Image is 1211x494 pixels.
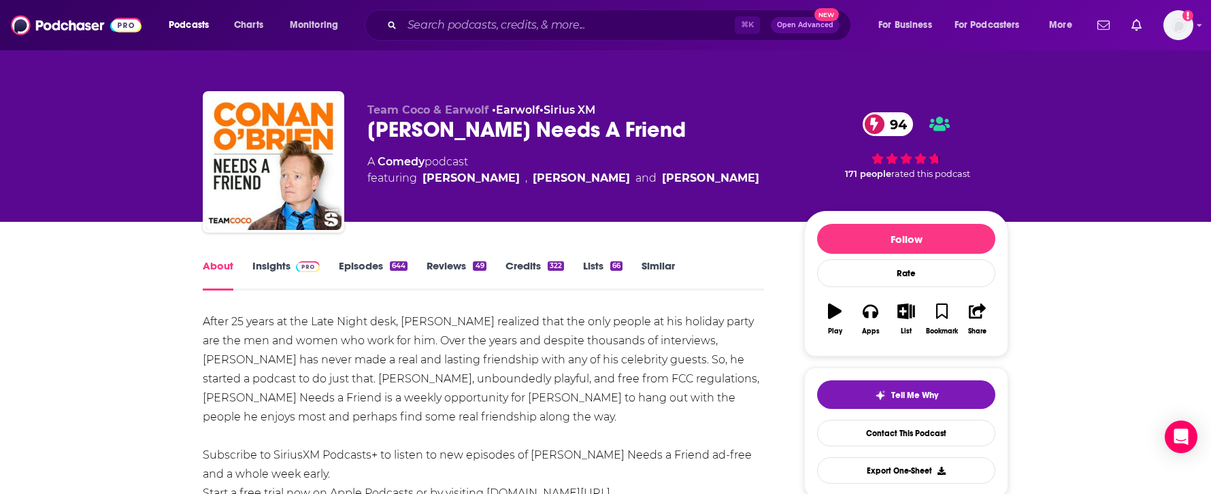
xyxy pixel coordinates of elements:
[891,169,970,179] span: rated this podcast
[367,154,759,186] div: A podcast
[525,170,527,186] span: ,
[817,457,995,484] button: Export One-Sheet
[203,259,233,291] a: About
[583,259,623,291] a: Lists66
[955,16,1020,35] span: For Podcasters
[1163,10,1193,40] img: User Profile
[863,112,914,136] a: 94
[1126,14,1147,37] a: Show notifications dropdown
[378,10,864,41] div: Search podcasts, credits, & more...
[891,390,938,401] span: Tell Me Why
[814,8,839,21] span: New
[852,295,888,344] button: Apps
[505,259,564,291] a: Credits322
[422,170,520,186] a: Conan O'Brien
[869,14,949,36] button: open menu
[390,261,408,271] div: 644
[771,17,840,33] button: Open AdvancedNew
[367,103,488,116] span: Team Coco & Earwolf
[544,103,595,116] a: Sirius XM
[339,259,408,291] a: Episodes644
[1165,421,1197,453] div: Open Intercom Messenger
[817,420,995,446] a: Contact This Podcast
[804,103,1008,188] div: 94 171 peoplerated this podcast
[252,259,320,291] a: InsightsPodchaser Pro
[875,390,886,401] img: tell me why sparkle
[280,14,356,36] button: open menu
[817,380,995,409] button: tell me why sparkleTell Me Why
[924,295,959,344] button: Bookmark
[225,14,271,36] a: Charts
[378,155,425,168] a: Comedy
[926,327,958,335] div: Bookmark
[169,16,209,35] span: Podcasts
[1163,10,1193,40] button: Show profile menu
[610,261,623,271] div: 66
[296,261,320,272] img: Podchaser Pro
[11,12,142,38] img: Podchaser - Follow, Share and Rate Podcasts
[234,16,263,35] span: Charts
[946,14,1040,36] button: open menu
[901,327,912,335] div: List
[1182,10,1193,21] svg: Add a profile image
[1040,14,1089,36] button: open menu
[533,170,630,186] a: Sona Movsesian
[1092,14,1115,37] a: Show notifications dropdown
[492,103,540,116] span: •
[496,103,540,116] a: Earwolf
[540,103,595,116] span: •
[777,22,833,29] span: Open Advanced
[1049,16,1072,35] span: More
[1163,10,1193,40] span: Logged in as emma.garth
[427,259,486,291] a: Reviews49
[845,169,891,179] span: 171 people
[402,14,735,36] input: Search podcasts, credits, & more...
[817,259,995,287] div: Rate
[817,295,852,344] button: Play
[662,170,759,186] div: [PERSON_NAME]
[878,16,932,35] span: For Business
[159,14,227,36] button: open menu
[473,261,486,271] div: 49
[817,224,995,254] button: Follow
[876,112,914,136] span: 94
[828,327,842,335] div: Play
[889,295,924,344] button: List
[290,16,338,35] span: Monitoring
[548,261,564,271] div: 322
[205,94,342,230] img: Conan O’Brien Needs A Friend
[862,327,880,335] div: Apps
[642,259,675,291] a: Similar
[367,170,759,186] span: featuring
[968,327,986,335] div: Share
[635,170,657,186] span: and
[735,16,760,34] span: ⌘ K
[960,295,995,344] button: Share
